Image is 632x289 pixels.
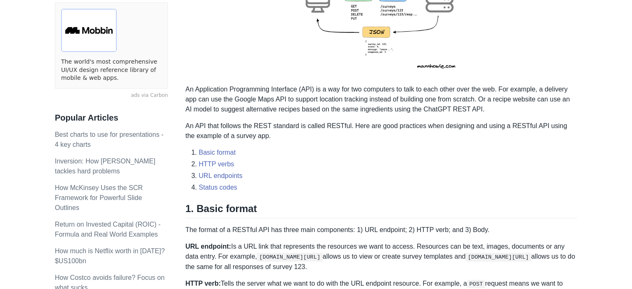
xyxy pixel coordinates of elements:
a: URL endpoints [199,172,242,179]
a: How McKinsey Uses the SCR Framework for Powerful Slide Outlines [55,184,143,211]
p: An Application Programming Interface (API) is a way for two computers to talk to each other over ... [185,84,577,114]
a: HTTP verbs [199,161,234,168]
h2: 1. Basic format [185,203,577,218]
a: Best charts to use for presentations - 4 key charts [55,131,163,148]
a: Status codes [199,184,237,191]
strong: HTTP verb: [185,280,221,287]
code: [DOMAIN_NAME][URL] [257,253,322,261]
img: ads via Carbon [61,9,117,52]
a: How much is Netflix worth in [DATE]? $US100bn [55,247,165,264]
code: POST [467,280,485,288]
code: [DOMAIN_NAME][URL] [465,253,531,261]
p: Is a URL link that represents the resources we want to access. Resources can be text, images, doc... [185,242,577,272]
a: ads via Carbon [55,92,168,99]
a: Basic format [199,149,236,156]
a: The world's most comprehensive UI/UX design reference library of mobile & web apps. [61,58,162,82]
p: An API that follows the REST standard is called RESTful. Here are good practices when designing a... [185,121,577,141]
strong: URL endpoint: [185,243,231,250]
a: Inversion: How [PERSON_NAME] tackles hard problems [55,158,155,175]
h3: Popular Articles [55,113,168,123]
a: Return on Invested Capital (ROIC) - Formula and Real World Examples [55,221,160,238]
p: The format of a RESTful API has three main components: 1) URL endpoint; 2) HTTP verb; and 3) Body. [185,225,577,235]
